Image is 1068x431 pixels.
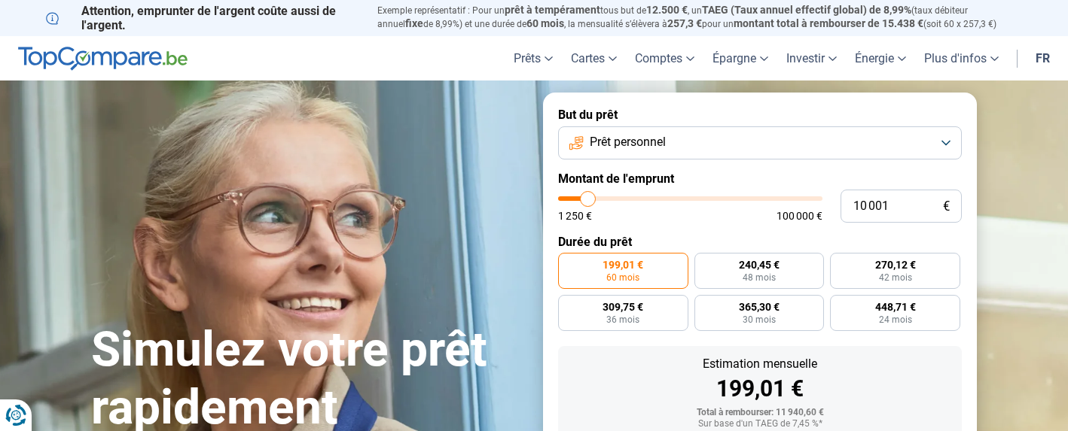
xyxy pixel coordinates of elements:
a: Cartes [562,36,626,80]
span: 100 000 € [777,211,822,221]
a: fr [1027,36,1059,80]
a: Prêts [505,36,562,80]
span: fixe [405,17,423,29]
span: 12.500 € [646,4,688,16]
span: 240,45 € [739,260,780,270]
p: Exemple représentatif : Pour un tous but de , un (taux débiteur annuel de 8,99%) et une durée de ... [377,4,1022,31]
span: 257,3 € [667,17,702,29]
span: 60 mois [526,17,564,29]
span: TAEG (Taux annuel effectif global) de 8,99% [702,4,911,16]
a: Comptes [626,36,703,80]
span: 365,30 € [739,302,780,312]
span: 30 mois [743,315,776,324]
img: TopCompare [18,47,188,71]
span: 60 mois [606,273,639,282]
span: 1 250 € [558,211,592,221]
span: 48 mois [743,273,776,282]
span: montant total à rembourser de 15.438 € [734,17,923,29]
div: Estimation mensuelle [570,358,950,370]
label: But du prêt [558,108,962,122]
div: Total à rembourser: 11 940,60 € [570,408,950,418]
div: 199,01 € [570,378,950,400]
span: 24 mois [879,315,912,324]
a: Épargne [703,36,777,80]
p: Attention, emprunter de l'argent coûte aussi de l'argent. [46,4,359,32]
span: Prêt personnel [590,134,666,150]
a: Investir [777,36,846,80]
span: 42 mois [879,273,912,282]
span: € [943,200,950,213]
span: 270,12 € [875,260,916,270]
span: 36 mois [606,315,639,324]
span: prêt à tempérament [505,4,600,16]
div: Sur base d'un TAEG de 7,45 %* [570,419,950,429]
a: Énergie [846,36,915,80]
span: 309,75 € [603,302,643,312]
label: Montant de l'emprunt [558,171,962,186]
span: 199,01 € [603,260,643,270]
a: Plus d'infos [915,36,1008,80]
button: Prêt personnel [558,126,962,159]
span: 448,71 € [875,302,916,312]
label: Durée du prêt [558,235,962,249]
